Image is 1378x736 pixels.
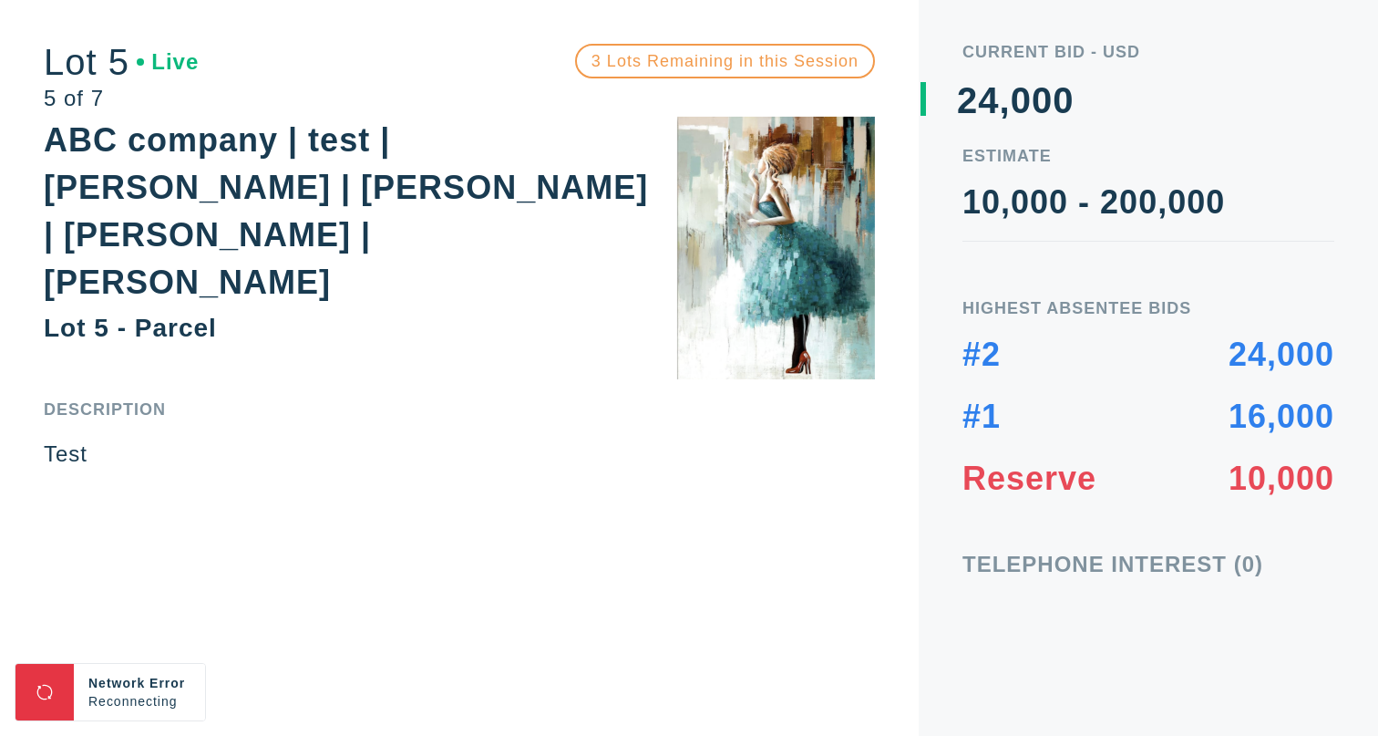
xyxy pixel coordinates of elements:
div: 2 [957,82,978,119]
div: 24,000 [1229,338,1334,371]
div: Current Bid - USD [962,44,1334,60]
div: 0 [1032,82,1053,119]
div: 10,000 - 200,000 [962,186,1334,219]
div: Reserve [962,462,1096,495]
div: Estimate [962,148,1334,164]
div: Lot 5 [44,44,199,80]
div: 0 [1011,82,1032,119]
div: , [1000,82,1011,447]
div: 16,000 [1229,400,1334,433]
div: Telephone Interest (0) [962,554,1334,575]
div: 10,000 [1229,462,1334,495]
div: Highest Absentee Bids [962,300,1334,316]
p: Test [44,440,875,469]
div: #2 [962,338,1001,371]
div: 5 of 7 [44,88,199,109]
div: 0 [1053,82,1074,119]
div: 3 Lots Remaining in this Session [575,44,875,78]
div: #1 [962,400,1001,433]
div: Live [137,51,199,73]
div: Network Error [88,674,190,692]
div: Description [44,401,875,418]
div: 4 [978,82,999,119]
div: ABC company | test | [PERSON_NAME] | [PERSON_NAME] | [PERSON_NAME] | [PERSON_NAME] [44,121,648,301]
div: Lot 5 - Parcel [44,314,217,342]
div: Reconnecting [88,692,190,710]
